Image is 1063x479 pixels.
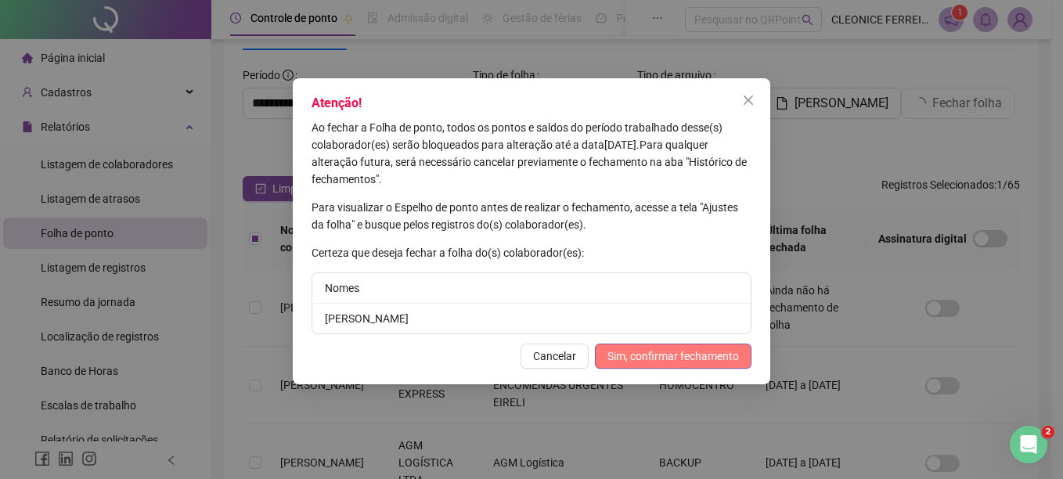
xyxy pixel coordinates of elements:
[736,88,761,113] button: Close
[1042,426,1054,438] span: 2
[521,344,589,369] button: Cancelar
[1010,426,1047,463] iframe: Intercom live chat
[325,282,359,294] span: Nomes
[312,304,751,333] li: [PERSON_NAME]
[312,201,738,231] span: Para visualizar o Espelho de ponto antes de realizar o fechamento, acesse a tela "Ajustes da folh...
[312,139,747,185] span: Para qualquer alteração futura, será necessário cancelar previamente o fechamento na aba "Históri...
[607,348,739,365] span: Sim, confirmar fechamento
[595,344,751,369] button: Sim, confirmar fechamento
[312,95,362,110] span: Atenção!
[312,121,722,151] span: Ao fechar a Folha de ponto, todos os pontos e saldos do período trabalhado desse(s) colaborador(e...
[742,94,755,106] span: close
[312,119,751,188] p: [DATE] .
[312,247,584,259] span: Certeza que deseja fechar a folha do(s) colaborador(es):
[533,348,576,365] span: Cancelar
